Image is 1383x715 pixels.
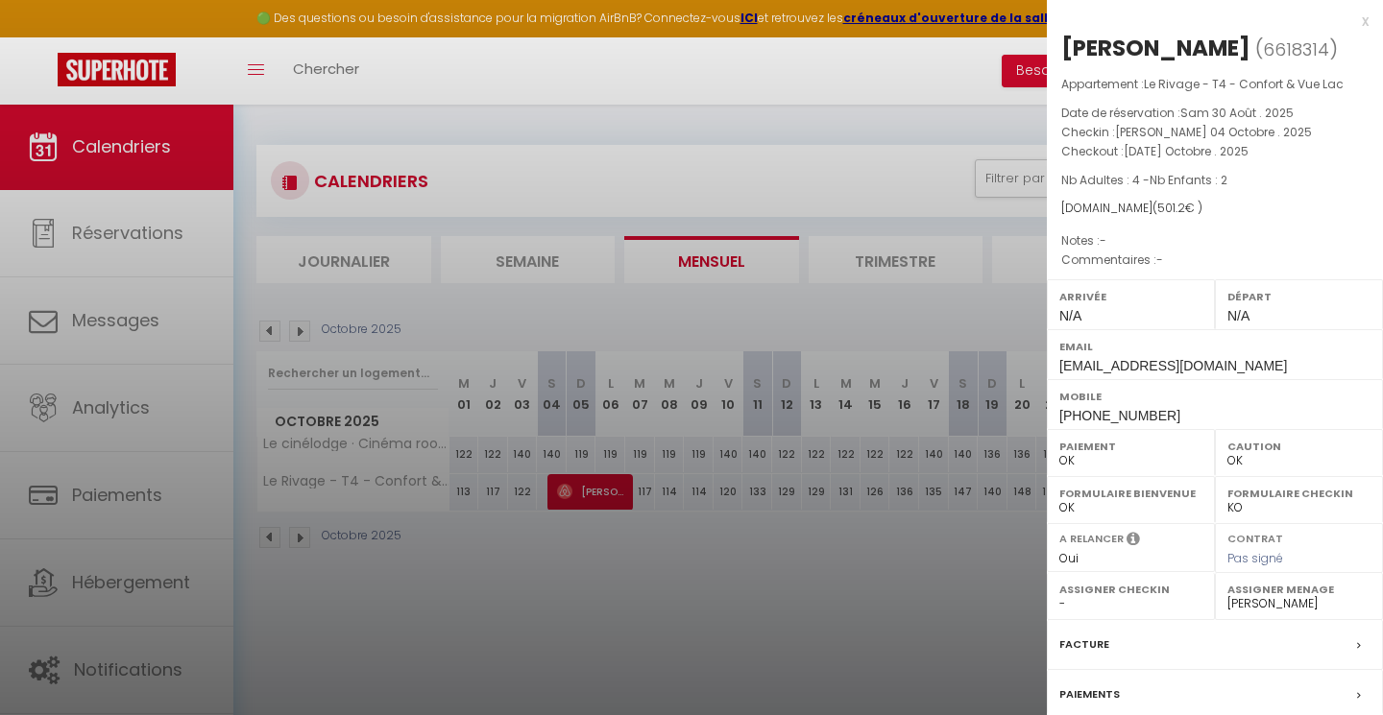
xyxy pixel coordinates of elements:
p: Checkout : [1061,142,1369,161]
span: Nb Adultes : 4 - [1061,172,1227,188]
button: Ouvrir le widget de chat LiveChat [15,8,73,65]
div: [DOMAIN_NAME] [1061,200,1369,218]
span: N/A [1227,308,1250,323]
p: Notes : [1061,231,1369,250]
span: [PHONE_NUMBER] [1059,408,1180,423]
label: Mobile [1059,387,1371,406]
span: 501.2 [1157,200,1185,216]
div: x [1047,10,1369,33]
p: Date de réservation : [1061,104,1369,123]
span: - [1100,232,1106,249]
label: Assigner Checkin [1059,580,1202,599]
span: N/A [1059,308,1081,323]
label: Paiements [1059,684,1120,704]
span: Nb Enfants : 2 [1150,172,1227,188]
span: - [1156,251,1163,268]
p: Commentaires : [1061,250,1369,270]
label: Paiement [1059,437,1202,456]
p: Checkin : [1061,123,1369,142]
span: ( € ) [1152,200,1202,216]
label: Email [1059,337,1371,356]
span: ( ) [1255,36,1338,62]
label: Assigner Menage [1227,580,1371,599]
span: Sam 30 Août . 2025 [1180,105,1294,121]
i: Sélectionner OUI si vous souhaiter envoyer les séquences de messages post-checkout [1127,531,1140,552]
span: [PERSON_NAME] 04 Octobre . 2025 [1115,124,1312,140]
span: Pas signé [1227,550,1283,566]
label: Contrat [1227,531,1283,543]
div: [PERSON_NAME] [1061,33,1250,63]
label: Formulaire Checkin [1227,484,1371,503]
label: Départ [1227,287,1371,306]
span: [EMAIL_ADDRESS][DOMAIN_NAME] [1059,358,1287,373]
label: Caution [1227,437,1371,456]
label: A relancer [1059,531,1124,547]
label: Formulaire Bienvenue [1059,484,1202,503]
span: 6618314 [1263,37,1329,61]
p: Appartement : [1061,75,1369,94]
span: Le Rivage - T4 - Confort & Vue Lac [1144,76,1344,92]
span: [DATE] Octobre . 2025 [1124,143,1249,159]
label: Facture [1059,634,1109,655]
label: Arrivée [1059,287,1202,306]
